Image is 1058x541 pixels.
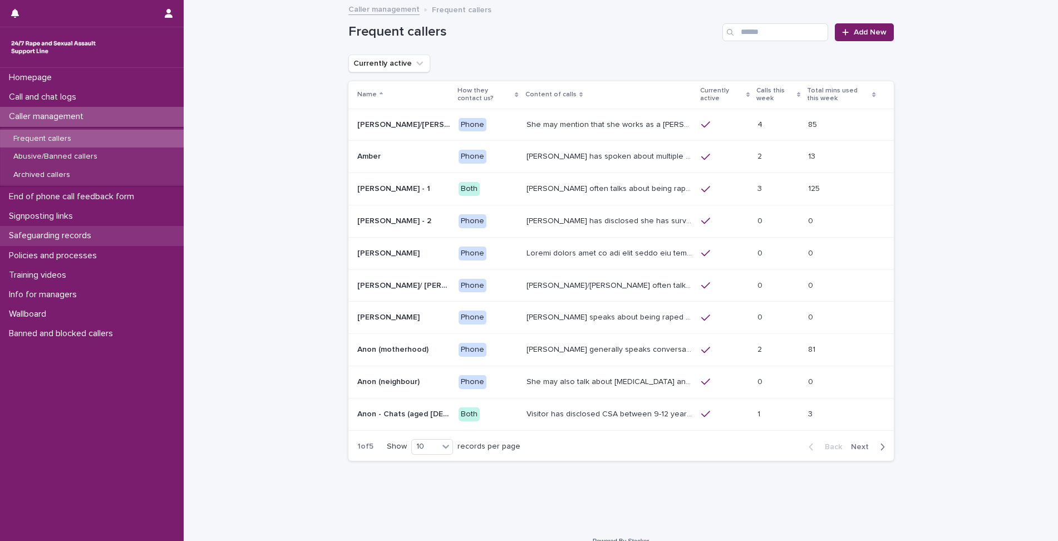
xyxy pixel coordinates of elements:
p: 0 [808,279,815,291]
tr: [PERSON_NAME] - 2[PERSON_NAME] - 2 Phone[PERSON_NAME] has disclosed she has survived two rapes, o... [348,205,894,237]
div: Both [459,407,480,421]
p: Total mins used this week [807,85,869,105]
p: Amber has spoken about multiple experiences of sexual abuse. Amber told us she is now 18 (as of 0... [526,150,695,161]
p: Archived callers [4,170,79,180]
p: Policies and processes [4,250,106,261]
div: Phone [459,247,486,260]
p: Content of calls [525,88,577,101]
p: Anna/Emma often talks about being raped at gunpoint at the age of 13/14 by her ex-partner, aged 1... [526,279,695,291]
p: 0 [757,375,765,387]
div: Phone [459,279,486,293]
p: Amy has disclosed she has survived two rapes, one in the UK and the other in Australia in 2013. S... [526,214,695,226]
button: Next [847,442,894,452]
p: Training videos [4,270,75,281]
a: Caller management [348,2,420,15]
p: Banned and blocked callers [4,328,122,339]
tr: [PERSON_NAME]/ [PERSON_NAME][PERSON_NAME]/ [PERSON_NAME] Phone[PERSON_NAME]/[PERSON_NAME] often t... [348,269,894,302]
tr: Anon (motherhood)Anon (motherhood) Phone[PERSON_NAME] generally speaks conversationally about man... [348,334,894,366]
p: records per page [457,442,520,451]
p: She may mention that she works as a Nanny, looking after two children. Abbie / Emily has let us k... [526,118,695,130]
div: 10 [412,441,439,453]
p: 81 [808,343,818,355]
p: End of phone call feedback form [4,191,143,202]
p: Anon (motherhood) [357,343,431,355]
p: Info for managers [4,289,86,300]
p: 0 [757,279,765,291]
p: 0 [808,214,815,226]
p: 13 [808,150,818,161]
p: 0 [808,375,815,387]
p: Amy often talks about being raped a night before or 2 weeks ago or a month ago. She also makes re... [526,182,695,194]
p: 85 [808,118,819,130]
p: Caller speaks about being raped and abused by the police and her ex-husband of 20 years. She has ... [526,311,695,322]
p: Safeguarding records [4,230,100,241]
p: Visitor has disclosed CSA between 9-12 years of age involving brother in law who lifted them out ... [526,407,695,419]
p: [PERSON_NAME]/ [PERSON_NAME] [357,279,452,291]
div: Phone [459,214,486,228]
p: Caller management [4,111,92,122]
tr: AmberAmber Phone[PERSON_NAME] has spoken about multiple experiences of [MEDICAL_DATA]. [PERSON_NA... [348,141,894,173]
p: Abbie/Emily (Anon/'I don't know'/'I can't remember') [357,118,452,130]
p: 3 [808,407,815,419]
p: Abusive/Banned callers [4,152,106,161]
p: [PERSON_NAME] - 1 [357,182,432,194]
tr: Anon - Chats (aged [DEMOGRAPHIC_DATA])Anon - Chats (aged [DEMOGRAPHIC_DATA]) BothVisitor has disc... [348,398,894,430]
p: 0 [808,247,815,258]
div: Phone [459,118,486,132]
p: Call and chat logs [4,92,85,102]
tr: Anon (neighbour)Anon (neighbour) PhoneShe may also talk about [MEDICAL_DATA] and about currently ... [348,366,894,398]
div: Phone [459,150,486,164]
p: 2 [757,343,764,355]
span: Add New [854,28,887,36]
tr: [PERSON_NAME][PERSON_NAME] Phone[PERSON_NAME] speaks about being raped and abused by the police a... [348,302,894,334]
span: Next [851,443,875,451]
p: Frequent callers [4,134,80,144]
p: Anon - Chats (aged 16 -17) [357,407,452,419]
p: [PERSON_NAME] [357,311,422,322]
div: Phone [459,375,486,389]
img: rhQMoQhaT3yELyF149Cw [9,36,98,58]
p: Currently active [700,85,744,105]
a: Add New [835,23,893,41]
p: Signposting links [4,211,82,222]
input: Search [722,23,828,41]
button: Back [800,442,847,452]
p: 2 [757,150,764,161]
p: Frequent callers [432,3,491,15]
p: Wallboard [4,309,55,319]
p: She may also talk about child sexual abuse and about currently being physically disabled. She has... [526,375,695,387]
button: Currently active [348,55,430,72]
tr: [PERSON_NAME][PERSON_NAME] PhoneLoremi dolors amet co adi elit seddo eiu tempor in u labor et dol... [348,237,894,269]
p: 125 [808,182,822,194]
p: 1 of 5 [348,433,382,460]
p: 0 [808,311,815,322]
p: Homepage [4,72,61,83]
p: 0 [757,214,765,226]
h1: Frequent callers [348,24,719,40]
div: Both [459,182,480,196]
p: 0 [757,247,765,258]
p: [PERSON_NAME] [357,247,422,258]
tr: [PERSON_NAME]/[PERSON_NAME] (Anon/'I don't know'/'I can't remember')[PERSON_NAME]/[PERSON_NAME] (... [348,109,894,141]
p: How they contact us? [457,85,512,105]
p: 3 [757,182,764,194]
p: Name [357,88,377,101]
tr: [PERSON_NAME] - 1[PERSON_NAME] - 1 Both[PERSON_NAME] often talks about being raped a night before... [348,173,894,205]
div: Phone [459,343,486,357]
p: 4 [757,118,765,130]
div: Phone [459,311,486,324]
p: Andrew shared that he has been raped and beaten by a group of men in or near his home twice withi... [526,247,695,258]
p: Calls this week [756,85,794,105]
span: Back [818,443,842,451]
p: 1 [757,407,762,419]
p: [PERSON_NAME] - 2 [357,214,434,226]
p: Caller generally speaks conversationally about many different things in her life and rarely speak... [526,343,695,355]
p: Anon (neighbour) [357,375,422,387]
p: 0 [757,311,765,322]
p: Show [387,442,407,451]
p: Amber [357,150,383,161]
